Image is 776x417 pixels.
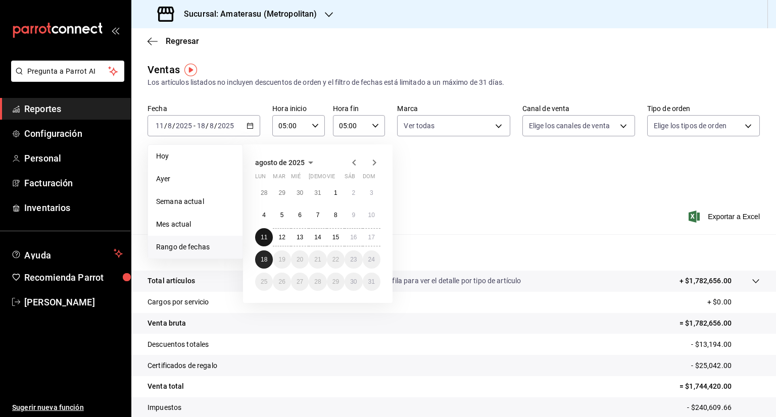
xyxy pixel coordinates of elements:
button: agosto de 2025 [255,157,317,169]
button: 5 de agosto de 2025 [273,206,290,224]
button: 25 de agosto de 2025 [255,273,273,291]
input: -- [197,122,206,130]
h3: Sucursal: Amaterasu (Metropolitan) [176,8,317,20]
abbr: 5 de agosto de 2025 [280,212,284,219]
label: Marca [397,105,510,112]
p: + $1,782,656.00 [680,276,732,286]
button: 16 de agosto de 2025 [345,228,362,246]
span: Inventarios [24,201,123,215]
p: + $0.00 [707,297,760,307]
abbr: 26 de agosto de 2025 [278,278,285,285]
abbr: 2 de agosto de 2025 [352,189,355,196]
p: Venta bruta [148,318,186,329]
span: Facturación [24,176,123,190]
label: Tipo de orden [647,105,760,112]
span: Ayuda [24,247,110,259]
span: / [214,122,217,130]
span: Regresar [166,36,199,46]
abbr: jueves [309,173,368,184]
p: Total artículos [148,276,195,286]
button: 18 de agosto de 2025 [255,250,273,269]
abbr: 29 de julio de 2025 [278,189,285,196]
abbr: 10 de agosto de 2025 [368,212,375,219]
p: Da clic en la fila para ver el detalle por tipo de artículo [354,276,521,286]
button: 13 de agosto de 2025 [291,228,309,246]
input: -- [155,122,164,130]
label: Hora fin [333,105,385,112]
span: Personal [24,151,123,165]
div: Ventas [148,62,180,77]
abbr: 30 de agosto de 2025 [350,278,357,285]
abbr: 7 de agosto de 2025 [316,212,320,219]
button: 11 de agosto de 2025 [255,228,273,246]
button: 15 de agosto de 2025 [327,228,345,246]
input: ---- [217,122,234,130]
p: Certificados de regalo [148,360,217,371]
abbr: 13 de agosto de 2025 [297,234,303,241]
abbr: 19 de agosto de 2025 [278,256,285,263]
p: = $1,782,656.00 [680,318,760,329]
abbr: lunes [255,173,266,184]
span: Mes actual [156,219,234,230]
button: 27 de agosto de 2025 [291,273,309,291]
button: 23 de agosto de 2025 [345,250,362,269]
abbr: 15 de agosto de 2025 [332,234,339,241]
abbr: 12 de agosto de 2025 [278,234,285,241]
abbr: 20 de agosto de 2025 [297,256,303,263]
span: / [172,122,175,130]
button: 28 de julio de 2025 [255,184,273,202]
button: 6 de agosto de 2025 [291,206,309,224]
abbr: miércoles [291,173,301,184]
abbr: 31 de agosto de 2025 [368,278,375,285]
button: 4 de agosto de 2025 [255,206,273,224]
abbr: viernes [327,173,335,184]
span: Recomienda Parrot [24,271,123,284]
abbr: 30 de julio de 2025 [297,189,303,196]
abbr: 22 de agosto de 2025 [332,256,339,263]
button: 9 de agosto de 2025 [345,206,362,224]
button: 31 de julio de 2025 [309,184,326,202]
p: - $13,194.00 [691,339,760,350]
button: 29 de agosto de 2025 [327,273,345,291]
button: 19 de agosto de 2025 [273,250,290,269]
span: / [164,122,167,130]
input: ---- [175,122,192,130]
button: 10 de agosto de 2025 [363,206,380,224]
abbr: 4 de agosto de 2025 [262,212,266,219]
span: agosto de 2025 [255,159,305,167]
p: Impuestos [148,402,181,413]
span: - [193,122,196,130]
abbr: 25 de agosto de 2025 [261,278,267,285]
abbr: 17 de agosto de 2025 [368,234,375,241]
abbr: martes [273,173,285,184]
abbr: 21 de agosto de 2025 [314,256,321,263]
a: Pregunta a Parrot AI [7,73,124,84]
span: Pregunta a Parrot AI [27,66,109,77]
button: 3 de agosto de 2025 [363,184,380,202]
span: Elige los tipos de orden [654,121,726,131]
abbr: 23 de agosto de 2025 [350,256,357,263]
abbr: 8 de agosto de 2025 [334,212,337,219]
abbr: 6 de agosto de 2025 [298,212,302,219]
button: 28 de agosto de 2025 [309,273,326,291]
button: 1 de agosto de 2025 [327,184,345,202]
button: 8 de agosto de 2025 [327,206,345,224]
abbr: 24 de agosto de 2025 [368,256,375,263]
span: Rango de fechas [156,242,234,252]
button: Exportar a Excel [691,211,760,223]
abbr: sábado [345,173,355,184]
span: Sugerir nueva función [12,402,123,413]
button: 22 de agosto de 2025 [327,250,345,269]
label: Fecha [148,105,260,112]
span: Configuración [24,127,123,140]
button: Pregunta a Parrot AI [11,61,124,82]
abbr: 31 de julio de 2025 [314,189,321,196]
button: 30 de agosto de 2025 [345,273,362,291]
button: 2 de agosto de 2025 [345,184,362,202]
abbr: 9 de agosto de 2025 [352,212,355,219]
label: Hora inicio [272,105,325,112]
button: 7 de agosto de 2025 [309,206,326,224]
div: Los artículos listados no incluyen descuentos de orden y el filtro de fechas está limitado a un m... [148,77,760,88]
button: 26 de agosto de 2025 [273,273,290,291]
p: Venta total [148,381,184,392]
